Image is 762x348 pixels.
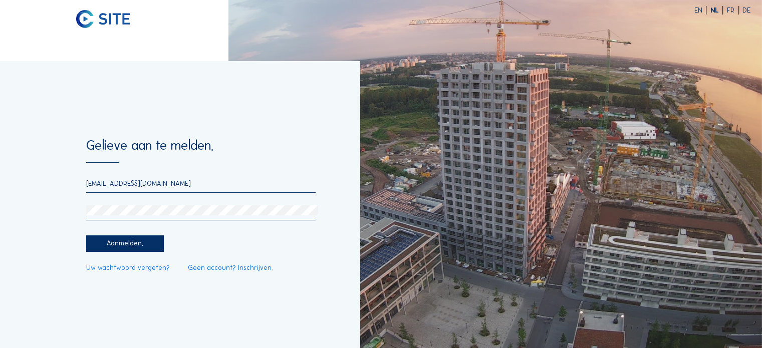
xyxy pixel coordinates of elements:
div: Gelieve aan te melden. [86,138,316,163]
img: C-SITE logo [76,10,129,28]
a: Geen account? Inschrijven. [188,264,273,271]
div: NL [710,7,723,14]
input: E-mail [86,179,316,188]
div: EN [694,7,707,14]
div: DE [742,7,750,14]
div: Aanmelden. [86,235,164,252]
a: Uw wachtwoord vergeten? [86,264,170,271]
div: FR [727,7,739,14]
